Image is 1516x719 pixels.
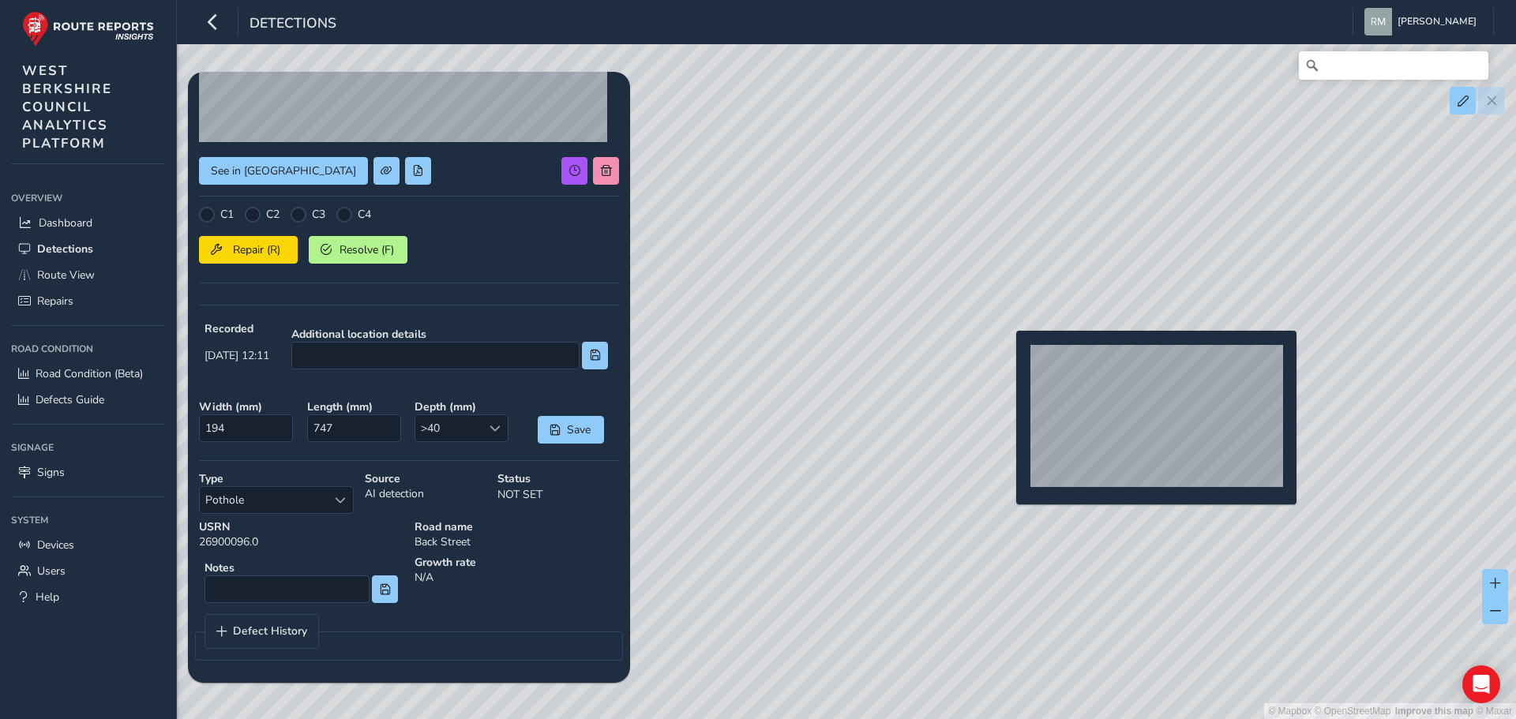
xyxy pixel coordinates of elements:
span: Defects Guide [36,392,104,407]
span: Pothole [200,487,327,513]
strong: Notes [205,560,398,575]
div: N/A [409,549,625,614]
strong: Source [365,471,486,486]
span: [PERSON_NAME] [1398,8,1477,36]
button: Repair (R) [199,236,298,264]
button: Resolve (F) [309,236,407,264]
strong: Status [497,471,619,486]
span: Devices [37,537,74,552]
input: Search [1299,51,1488,80]
a: Route View [11,262,165,288]
span: >40 [415,415,482,441]
img: rr logo [22,11,154,47]
strong: Additional location details [291,327,608,342]
strong: USRN [199,519,403,534]
div: Select a type [327,487,353,513]
a: Repairs [11,288,165,314]
strong: Growth rate [415,555,619,570]
span: Road Condition (Beta) [36,366,143,381]
span: Help [36,590,59,605]
span: Repairs [37,294,73,309]
img: diamond-layout [1364,8,1392,36]
p: NOT SET [497,486,619,503]
strong: Length ( mm ) [307,399,404,414]
a: Help [11,584,165,610]
span: Dashboard [39,215,92,230]
div: System [11,508,165,532]
span: WEST BERKSHIRE COUNCIL ANALYTICS PLATFORM [22,62,112,152]
strong: Depth ( mm ) [415,399,512,414]
a: Dashboard [11,210,165,236]
div: Back Street [409,514,625,555]
div: AI detection [359,466,492,519]
a: Defects Guide [11,387,165,413]
div: Signage [11,436,165,459]
button: Save [538,416,604,444]
span: Detections [250,13,336,36]
a: Devices [11,532,165,558]
label: C1 [220,207,234,222]
strong: Width ( mm ) [199,399,296,414]
a: Detections [11,236,165,262]
button: [PERSON_NAME] [1364,8,1482,36]
a: Users [11,558,165,584]
div: Open Intercom Messenger [1462,665,1500,703]
span: Repair (R) [227,242,286,257]
button: See in Route View [199,157,368,185]
strong: Road name [415,519,619,534]
div: 26900096.0 [193,514,409,555]
span: Users [37,564,66,579]
a: Defect History [205,615,318,648]
label: C2 [266,207,280,222]
span: [DATE] 12:11 [205,348,269,363]
a: Signs [11,459,165,485]
span: Detections [37,242,93,257]
strong: Type [199,471,354,486]
span: Defect History [233,626,307,637]
span: Resolve (F) [337,242,396,257]
label: C4 [358,207,371,222]
span: Route View [37,268,95,283]
div: Overview [11,186,165,210]
strong: Recorded [205,321,269,336]
span: Save [566,422,592,437]
a: Road Condition (Beta) [11,361,165,387]
label: C3 [312,207,325,222]
span: See in [GEOGRAPHIC_DATA] [211,163,356,178]
div: Road Condition [11,337,165,361]
span: Signs [37,465,65,480]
